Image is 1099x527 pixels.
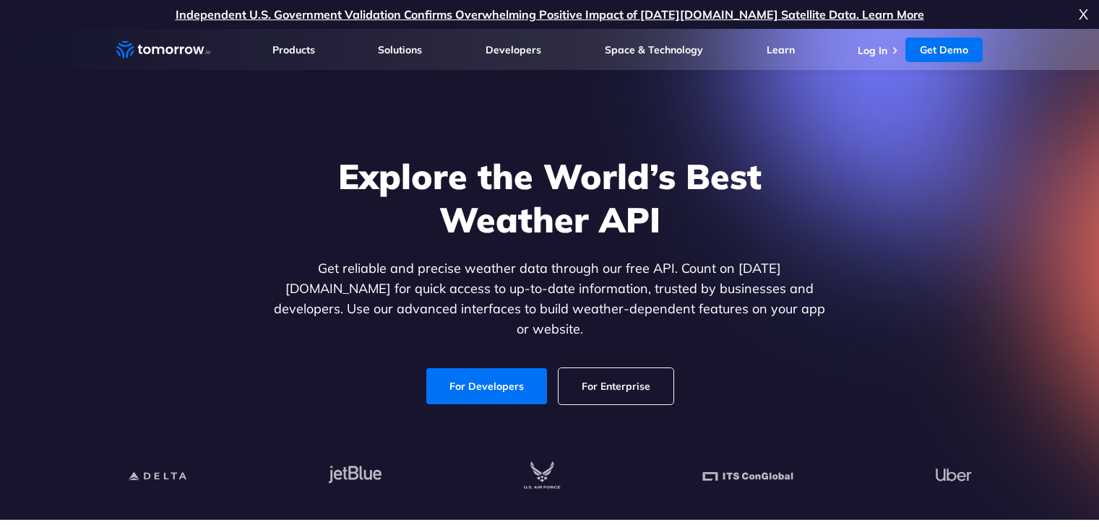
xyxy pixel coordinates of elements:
[426,368,547,404] a: For Developers
[272,43,315,56] a: Products
[486,43,541,56] a: Developers
[767,43,795,56] a: Learn
[271,258,829,339] p: Get reliable and precise weather data through our free API. Count on [DATE][DOMAIN_NAME] for quic...
[378,43,422,56] a: Solutions
[605,43,703,56] a: Space & Technology
[271,154,829,241] h1: Explore the World’s Best Weather API
[559,368,673,404] a: For Enterprise
[858,44,887,57] a: Log In
[905,38,983,62] a: Get Demo
[116,39,210,61] a: Home link
[176,7,924,22] a: Independent U.S. Government Validation Confirms Overwhelming Positive Impact of [DATE][DOMAIN_NAM...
